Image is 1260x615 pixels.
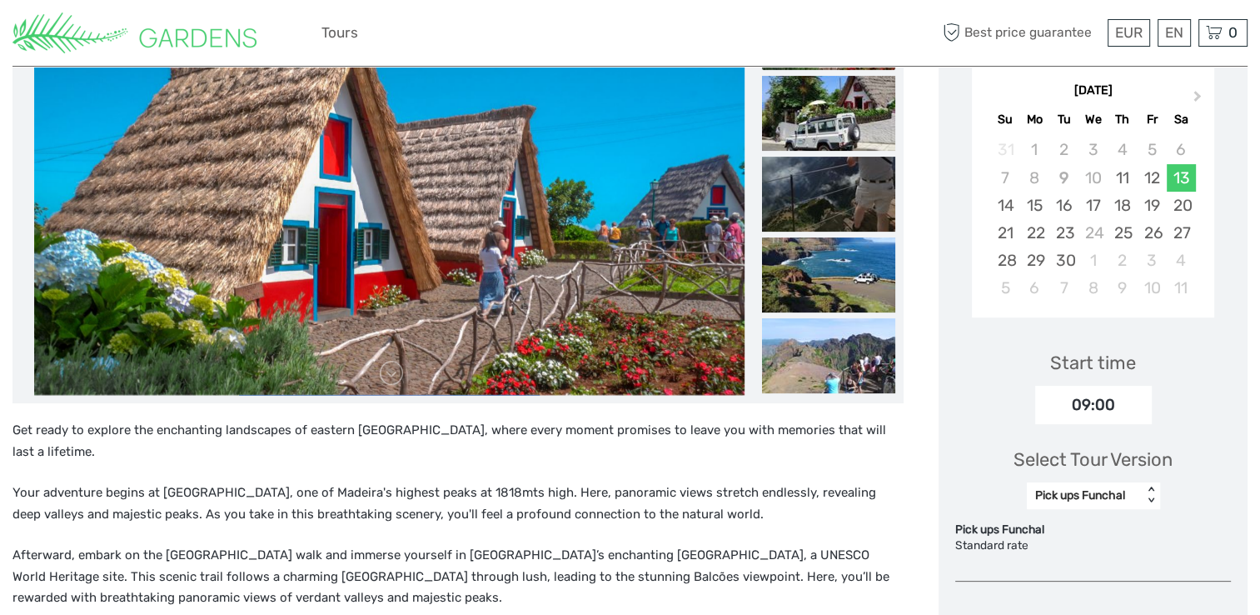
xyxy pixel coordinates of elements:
div: Choose Wednesday, October 8th, 2025 [1078,274,1108,302]
div: Choose Saturday, October 4th, 2025 [1167,247,1196,274]
div: Pick ups Funchal [955,522,1231,538]
p: We're away right now. Please check back later! [23,29,188,42]
span: Best price guarantee [939,19,1103,47]
div: Standard rate [955,537,1231,554]
div: Choose Friday, October 3rd, 2025 [1137,247,1166,274]
div: Not available Wednesday, September 3rd, 2025 [1078,136,1108,163]
div: Start time [1050,350,1136,376]
div: Choose Saturday, September 13th, 2025 [1167,164,1196,192]
span: EUR [1115,24,1143,41]
div: Pick ups Funchal [1035,487,1134,504]
div: Choose Monday, September 22nd, 2025 [1020,219,1049,247]
div: Choose Sunday, September 28th, 2025 [990,247,1019,274]
div: Choose Saturday, October 11th, 2025 [1167,274,1196,302]
img: 6ce9acc27f804391ac146c6cc2836d1f_slider_thumbnail.jpeg [762,157,895,232]
div: Choose Monday, September 29th, 2025 [1020,247,1049,274]
div: Tu [1049,108,1078,131]
div: Th [1108,108,1137,131]
div: Choose Wednesday, October 1st, 2025 [1078,247,1108,274]
div: Fr [1137,108,1166,131]
div: Choose Tuesday, September 23rd, 2025 [1049,219,1078,247]
p: Get ready to explore the enchanting landscapes of eastern [GEOGRAPHIC_DATA], where every moment p... [12,420,904,462]
div: Choose Friday, September 12th, 2025 [1137,164,1166,192]
div: Not available Monday, September 1st, 2025 [1020,136,1049,163]
div: Choose Friday, September 26th, 2025 [1137,219,1166,247]
div: Choose Tuesday, September 30th, 2025 [1049,247,1078,274]
div: [DATE] [972,82,1214,100]
div: month 2025-09 [978,136,1209,302]
div: Choose Sunday, September 21st, 2025 [990,219,1019,247]
div: Choose Thursday, September 11th, 2025 [1108,164,1137,192]
div: Not available Thursday, September 4th, 2025 [1108,136,1137,163]
div: Not available Tuesday, September 9th, 2025 [1049,164,1078,192]
img: 268949045cfa4417976b67aa51b005f3_slider_thumbnail.jpeg [762,237,895,312]
div: We [1078,108,1108,131]
div: Choose Saturday, September 20th, 2025 [1167,192,1196,219]
div: Choose Friday, September 19th, 2025 [1137,192,1166,219]
div: Select Tour Version [1013,447,1173,472]
img: 57659b1ffdce40ba824795e7925a5af3_slider_thumbnail.jpeg [762,76,895,151]
div: 09:00 [1035,386,1152,424]
div: Choose Tuesday, October 7th, 2025 [1049,274,1078,302]
button: Next Month [1186,87,1213,113]
div: Not available Saturday, September 6th, 2025 [1167,136,1196,163]
div: Mo [1020,108,1049,131]
div: Not available Sunday, August 31st, 2025 [990,136,1019,163]
p: Your adventure begins at [GEOGRAPHIC_DATA], one of Madeira's highest peaks at 1818mts high. Here,... [12,482,904,525]
div: Choose Saturday, September 27th, 2025 [1167,219,1196,247]
div: Not available Sunday, September 7th, 2025 [990,164,1019,192]
div: Choose Tuesday, September 16th, 2025 [1049,192,1078,219]
div: Choose Thursday, September 18th, 2025 [1108,192,1137,219]
p: Afterward, embark on the [GEOGRAPHIC_DATA] walk and immerse yourself in [GEOGRAPHIC_DATA]’s encha... [12,545,904,609]
img: 3284-3b4dc9b0-1ebf-45c4-852c-371adb9b6da5_logo_small.png [12,12,256,53]
div: Choose Sunday, October 5th, 2025 [990,274,1019,302]
button: Open LiveChat chat widget [192,26,212,46]
img: 6880a492e7624df4861f847949a1c19a_slider_thumbnail.jpeg [762,318,895,393]
div: Choose Thursday, September 25th, 2025 [1108,219,1137,247]
div: Choose Monday, September 15th, 2025 [1020,192,1049,219]
div: Choose Thursday, October 9th, 2025 [1108,274,1137,302]
div: Choose Friday, October 10th, 2025 [1137,274,1166,302]
a: Tours [321,21,358,45]
div: Not available Wednesday, September 10th, 2025 [1078,164,1108,192]
div: EN [1158,19,1191,47]
div: Su [990,108,1019,131]
div: Choose Sunday, September 14th, 2025 [990,192,1019,219]
div: < > [1144,487,1158,504]
div: Not available Friday, September 5th, 2025 [1137,136,1166,163]
div: Choose Thursday, October 2nd, 2025 [1108,247,1137,274]
div: Sa [1167,108,1196,131]
span: 0 [1226,24,1240,41]
div: Not available Monday, September 8th, 2025 [1020,164,1049,192]
div: Not available Tuesday, September 2nd, 2025 [1049,136,1078,163]
div: Not available Wednesday, September 24th, 2025 [1078,219,1108,247]
div: Choose Monday, October 6th, 2025 [1020,274,1049,302]
div: Choose Wednesday, September 17th, 2025 [1078,192,1108,219]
